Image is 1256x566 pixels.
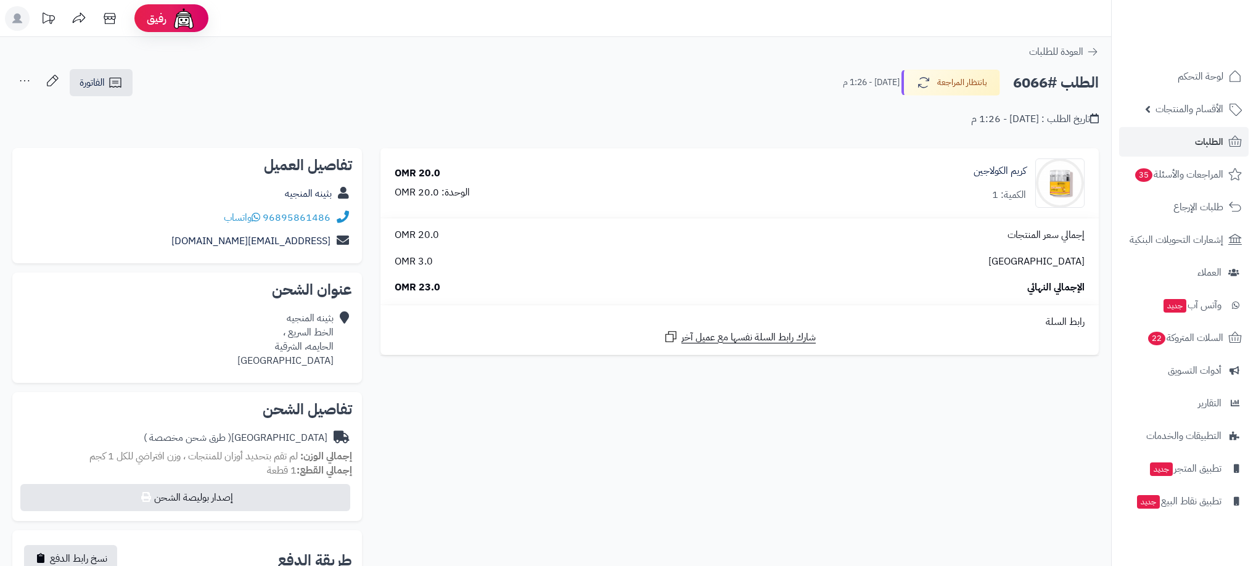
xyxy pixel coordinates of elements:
a: 96895861486 [263,210,330,225]
img: 1739577911-cm4q2lzl60e1o01kl6bq28ipx_final-90x90.png [1036,158,1084,208]
span: شارك رابط السلة نفسها مع عميل آخر [681,330,816,345]
span: لم تقم بتحديد أوزان للمنتجات ، وزن افتراضي للكل 1 كجم [89,449,298,464]
span: تطبيق المتجر [1149,460,1221,477]
span: 23.0 OMR [395,281,440,295]
span: العودة للطلبات [1029,44,1083,59]
strong: إجمالي القطع: [297,463,352,478]
a: تطبيق نقاط البيعجديد [1119,486,1249,516]
span: جديد [1150,462,1173,476]
div: الوحدة: 20.0 OMR [395,186,470,200]
button: بانتظار المراجعة [901,70,1000,96]
span: 35 [1135,168,1153,182]
div: رابط السلة [385,315,1094,329]
span: جديد [1164,299,1186,313]
span: التقارير [1198,395,1221,412]
span: جديد [1137,495,1160,509]
span: [GEOGRAPHIC_DATA] [988,255,1085,269]
div: بثينه المنجيه الخط السريع ، الحايمه، الشرقية [GEOGRAPHIC_DATA] [237,311,334,367]
span: المراجعات والأسئلة [1134,166,1223,183]
small: [DATE] - 1:26 م [843,76,900,89]
div: [GEOGRAPHIC_DATA] [144,431,327,445]
a: بثينه المنجيه [285,186,332,201]
span: إشعارات التحويلات البنكية [1130,231,1223,248]
span: الإجمالي النهائي [1027,281,1085,295]
span: الفاتورة [80,75,105,90]
a: السلات المتروكة22 [1119,323,1249,353]
button: إصدار بوليصة الشحن [20,484,350,511]
a: العملاء [1119,258,1249,287]
strong: إجمالي الوزن: [300,449,352,464]
span: وآتس آب [1162,297,1221,314]
span: السلات المتروكة [1147,329,1223,347]
a: طلبات الإرجاع [1119,192,1249,222]
h2: عنوان الشحن [22,282,352,297]
a: العودة للطلبات [1029,44,1099,59]
div: 20.0 OMR [395,166,440,181]
span: تطبيق نقاط البيع [1136,493,1221,510]
img: logo-2.png [1172,11,1244,37]
a: لوحة التحكم [1119,62,1249,91]
span: العملاء [1197,264,1221,281]
small: 1 قطعة [267,463,352,478]
a: الفاتورة [70,69,133,96]
span: إجمالي سعر المنتجات [1008,228,1085,242]
span: 3.0 OMR [395,255,433,269]
h2: تفاصيل الشحن [22,402,352,417]
a: المراجعات والأسئلة35 [1119,160,1249,189]
span: طلبات الإرجاع [1173,199,1223,216]
span: نسخ رابط الدفع [50,551,107,566]
img: ai-face.png [171,6,196,31]
div: تاريخ الطلب : [DATE] - 1:26 م [971,112,1099,126]
span: 22 [1148,332,1166,345]
div: الكمية: 1 [992,188,1026,202]
h2: الطلب #6066 [1013,70,1099,96]
h2: تفاصيل العميل [22,158,352,173]
a: [EMAIL_ADDRESS][DOMAIN_NAME] [171,234,330,248]
a: الطلبات [1119,127,1249,157]
a: تطبيق المتجرجديد [1119,454,1249,483]
span: الطلبات [1195,133,1223,150]
a: التقارير [1119,388,1249,418]
span: الأقسام والمنتجات [1155,100,1223,118]
span: لوحة التحكم [1178,68,1223,85]
a: كريم الكولاجين [974,164,1026,178]
a: أدوات التسويق [1119,356,1249,385]
span: أدوات التسويق [1168,362,1221,379]
a: تحديثات المنصة [33,6,64,34]
span: التطبيقات والخدمات [1146,427,1221,445]
a: وآتس آبجديد [1119,290,1249,320]
a: شارك رابط السلة نفسها مع عميل آخر [663,329,816,345]
a: إشعارات التحويلات البنكية [1119,225,1249,255]
a: التطبيقات والخدمات [1119,421,1249,451]
span: رفيق [147,11,166,26]
a: واتساب [224,210,260,225]
span: ( طرق شحن مخصصة ) [144,430,231,445]
span: 20.0 OMR [395,228,439,242]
